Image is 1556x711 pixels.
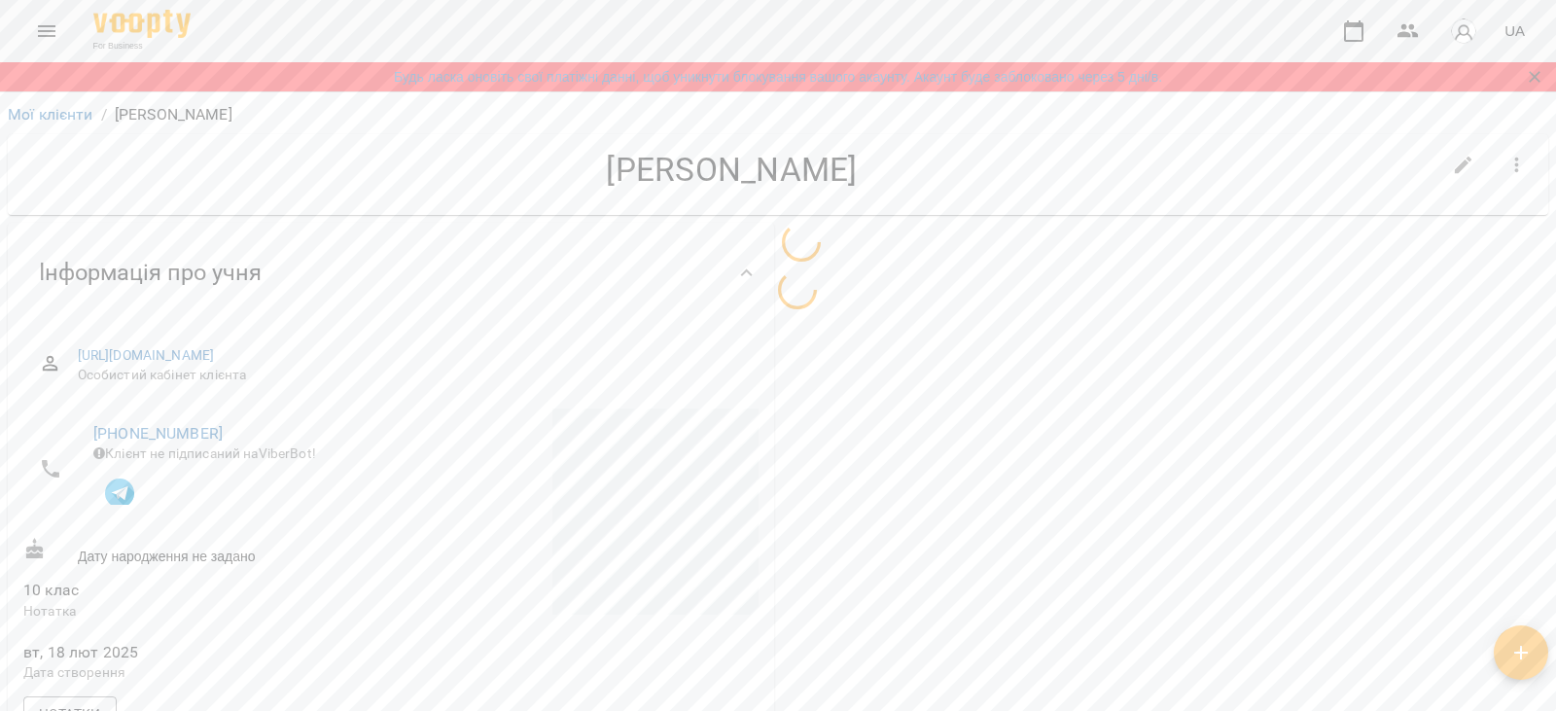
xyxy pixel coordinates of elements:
[93,10,191,38] img: Voopty Logo
[78,347,215,363] a: [URL][DOMAIN_NAME]
[93,445,316,461] span: Клієнт не підписаний на ViberBot!
[23,663,387,683] p: Дата створення
[1497,13,1533,49] button: UA
[23,150,1440,190] h4: [PERSON_NAME]
[115,103,232,126] p: [PERSON_NAME]
[23,602,387,622] p: Нотатка
[23,8,70,54] button: Menu
[1450,18,1477,45] img: avatar_s.png
[93,424,223,443] a: [PHONE_NUMBER]
[8,223,774,323] div: Інформація про учня
[78,366,743,385] span: Особистий кабінет клієнта
[1521,63,1548,90] button: Закрити сповіщення
[394,67,1162,87] a: Будь ласка оновіть свої платіжні данні, щоб уникнути блокування вашого акаунту. Акаунт буде забло...
[23,581,79,599] span: 10 клас
[8,105,93,124] a: Мої клієнти
[101,103,107,126] li: /
[39,258,262,288] span: Інформація про учня
[23,641,387,664] span: вт, 18 лют 2025
[1504,20,1525,41] span: UA
[8,103,1548,126] nav: breadcrumb
[93,464,146,516] button: Клієнт підписаний на VooptyBot
[19,534,391,570] div: Дату народження не задано
[105,479,134,508] img: Telegram
[93,40,191,53] span: For Business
